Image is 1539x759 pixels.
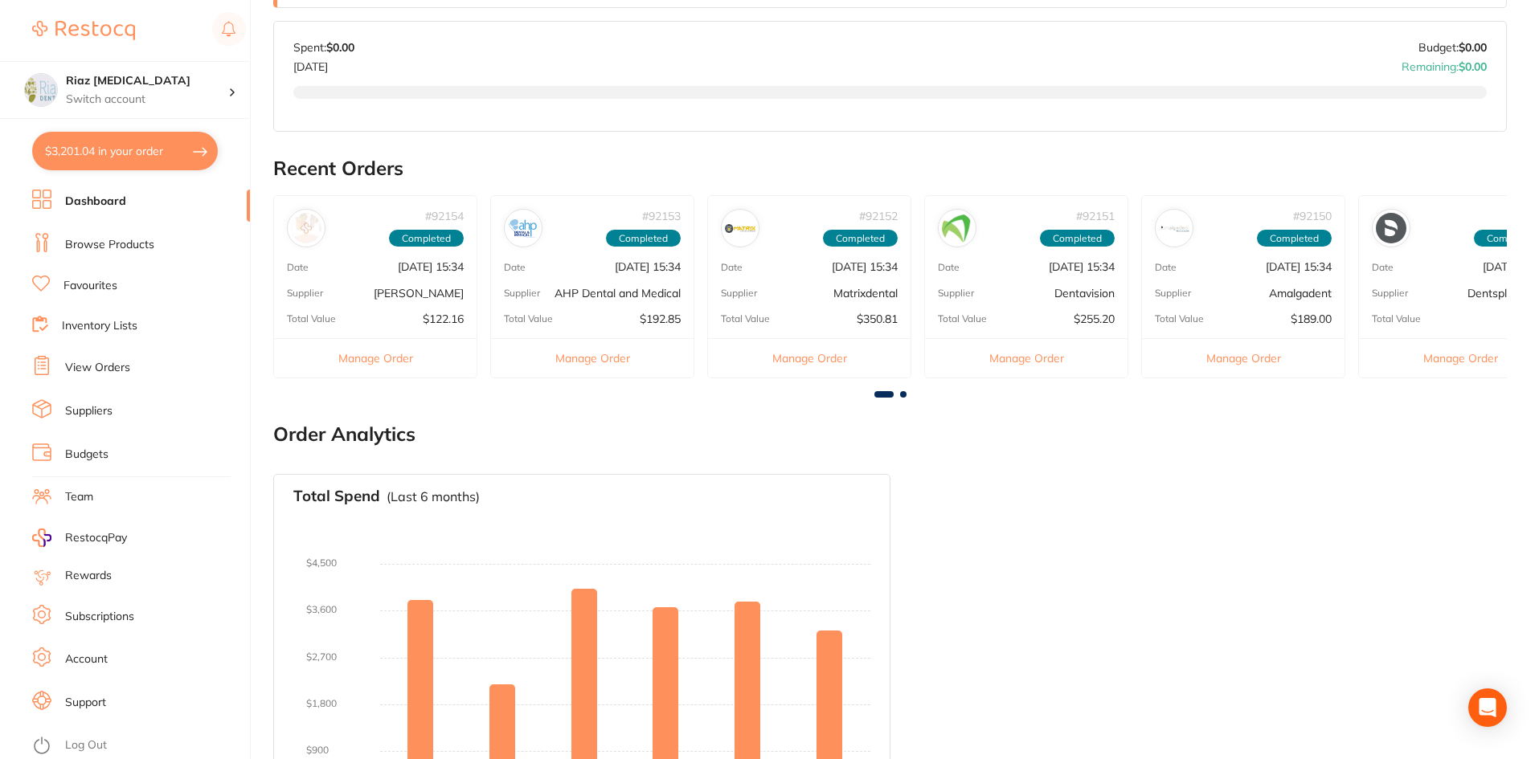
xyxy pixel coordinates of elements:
img: Dentsply Sirona [1376,213,1406,243]
a: Support [65,695,106,711]
button: Manage Order [708,338,911,377]
p: Supplier [938,288,974,299]
span: Completed [606,230,681,247]
a: Favourites [63,278,117,294]
a: RestocqPay [32,528,127,547]
p: Date [938,262,960,273]
p: Total Value [1372,313,1421,324]
p: # 92151 [1076,210,1115,222]
p: # 92150 [1293,210,1332,222]
p: Total Value [1155,313,1204,324]
img: Riaz Dental Surgery [25,74,57,106]
img: Restocq Logo [32,21,135,40]
p: Matrixdental [833,287,898,300]
p: [DATE] 15:34 [1266,260,1332,273]
p: Date [504,262,526,273]
p: Date [287,262,309,273]
a: Rewards [65,568,112,584]
p: Spent: [293,41,354,54]
p: Supplier [1155,288,1191,299]
img: Adam Dental [291,213,321,243]
p: # 92153 [642,210,681,222]
h2: Order Analytics [273,423,1507,446]
p: [DATE] 15:34 [615,260,681,273]
p: AHP Dental and Medical [555,287,681,300]
p: Remaining: [1402,54,1487,73]
p: Supplier [287,288,323,299]
p: $255.20 [1074,312,1115,325]
div: Open Intercom Messenger [1468,688,1507,727]
strong: $0.00 [1459,59,1487,74]
span: Completed [389,230,464,247]
a: Log Out [65,737,107,753]
button: Manage Order [1142,338,1345,377]
img: Dentavision [942,213,972,243]
img: Amalgadent [1159,213,1189,243]
a: Dashboard [65,194,126,210]
button: Log Out [32,733,245,759]
a: Restocq Logo [32,12,135,49]
p: Supplier [504,288,540,299]
p: Date [1155,262,1177,273]
p: Date [1372,262,1394,273]
span: RestocqPay [65,530,127,546]
span: Completed [823,230,898,247]
a: Inventory Lists [62,318,137,334]
img: AHP Dental and Medical [508,213,538,243]
p: [DATE] [293,54,354,73]
button: Manage Order [491,338,694,377]
h2: Recent Orders [273,157,1507,180]
p: $189.00 [1291,312,1332,325]
p: Supplier [721,288,757,299]
a: View Orders [65,360,130,376]
img: Matrixdental [725,213,755,243]
span: Completed [1040,230,1115,247]
p: [DATE] 15:34 [1049,260,1115,273]
button: Manage Order [274,338,477,377]
a: Budgets [65,447,108,463]
img: RestocqPay [32,528,51,547]
p: Date [721,262,743,273]
p: Supplier [1372,288,1408,299]
p: [DATE] 15:34 [398,260,464,273]
a: Browse Products [65,237,154,253]
p: $122.16 [423,312,464,325]
button: $3,201.04 in your order [32,132,218,170]
p: Total Value [504,313,553,324]
p: Total Value [938,313,987,324]
p: Amalgadent [1269,287,1332,300]
h4: Riaz Dental Surgery [66,73,228,89]
p: $350.81 [857,312,898,325]
p: # 92152 [859,210,898,222]
p: [PERSON_NAME] [374,287,464,300]
h3: Total Spend [293,488,380,505]
a: Suppliers [65,403,113,419]
p: $192.85 [640,312,681,325]
p: Switch account [66,92,228,108]
p: (Last 6 months) [387,489,480,504]
p: Total Value [721,313,770,324]
a: Subscriptions [65,609,134,625]
strong: $0.00 [326,40,354,55]
p: Total Value [287,313,336,324]
button: Manage Order [925,338,1128,377]
p: [DATE] 15:34 [832,260,898,273]
p: Budget: [1418,41,1487,54]
p: # 92154 [425,210,464,222]
a: Team [65,489,93,505]
p: Dentavision [1054,287,1115,300]
strong: $0.00 [1459,40,1487,55]
a: Account [65,651,108,667]
span: Completed [1257,230,1332,247]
